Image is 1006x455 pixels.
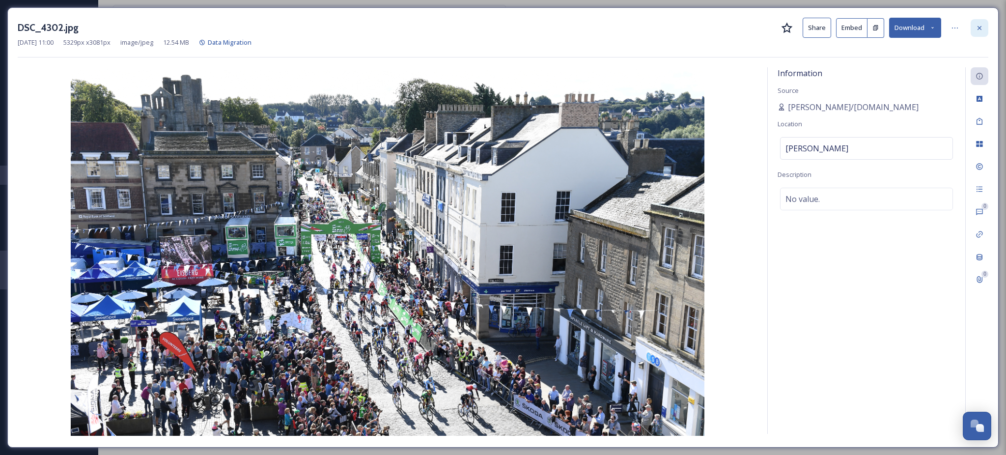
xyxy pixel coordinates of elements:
span: Location [778,119,802,128]
span: Data Migration [208,38,251,47]
button: Share [803,18,831,38]
button: Download [889,18,941,38]
span: image/jpeg [120,38,153,47]
span: No value. [785,193,820,205]
button: Open Chat [963,412,991,440]
span: [PERSON_NAME]/[DOMAIN_NAME] [788,101,919,113]
span: [PERSON_NAME] [785,142,848,154]
span: Description [778,170,811,179]
span: 5329 px x 3081 px [63,38,111,47]
div: 0 [981,271,988,278]
img: DSC_4302.jpg [18,69,757,436]
span: [DATE] 11:00 [18,38,54,47]
span: Source [778,86,799,95]
span: 12.54 MB [163,38,189,47]
div: 0 [981,203,988,210]
span: Information [778,68,822,79]
button: Embed [836,18,867,38]
h3: DSC_4302.jpg [18,21,79,35]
